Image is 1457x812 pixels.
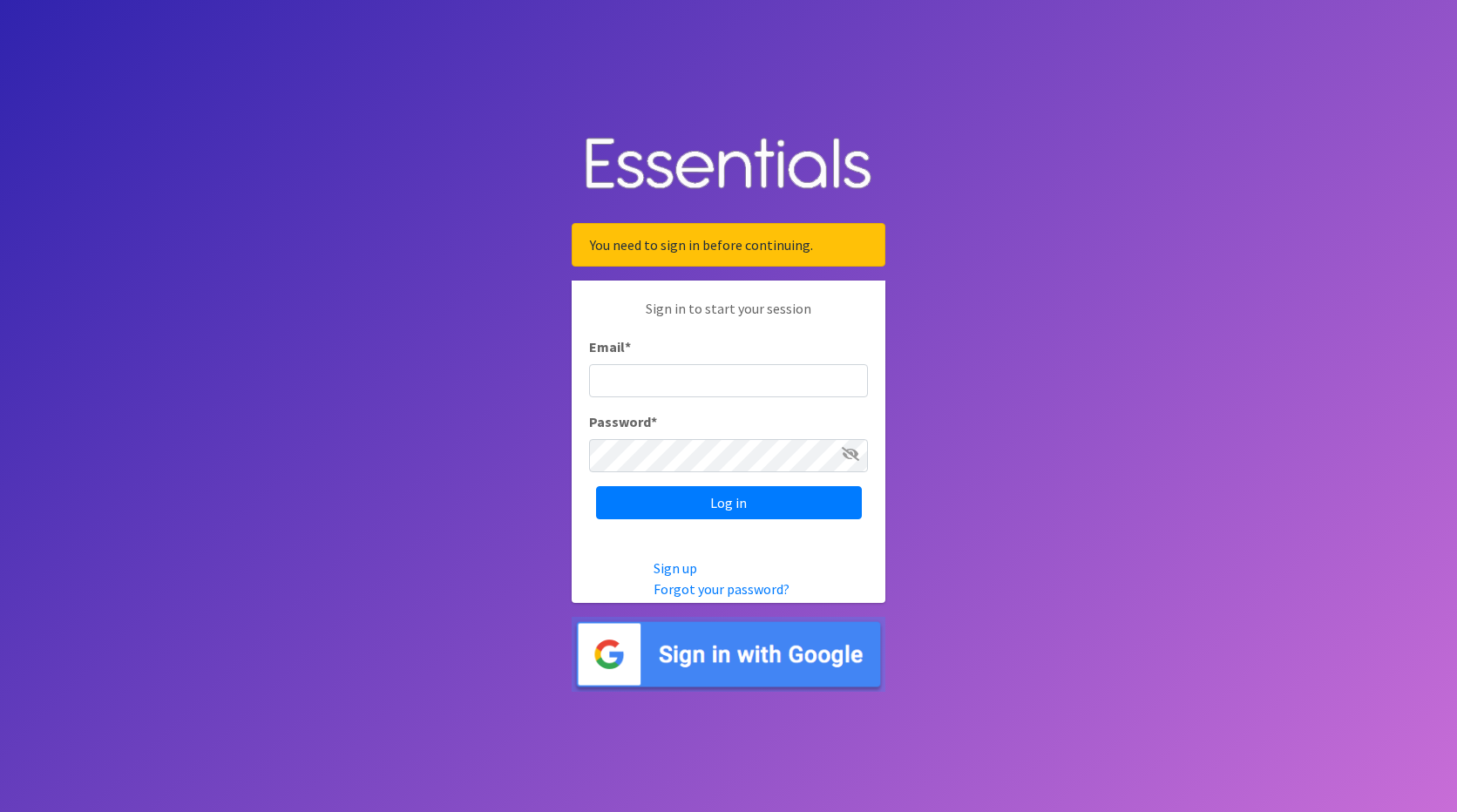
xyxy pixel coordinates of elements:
p: Sign in to start your session [589,298,868,336]
div: You need to sign in before continuing. [572,223,885,267]
img: Sign in with Google [572,617,885,693]
label: Password [589,411,657,432]
abbr: required [651,413,657,430]
a: Forgot your password? [654,580,789,598]
img: Human Essentials [572,120,885,210]
input: Log in [596,486,862,519]
label: Email [589,336,631,357]
abbr: required [625,338,631,355]
a: Sign up [654,559,697,577]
